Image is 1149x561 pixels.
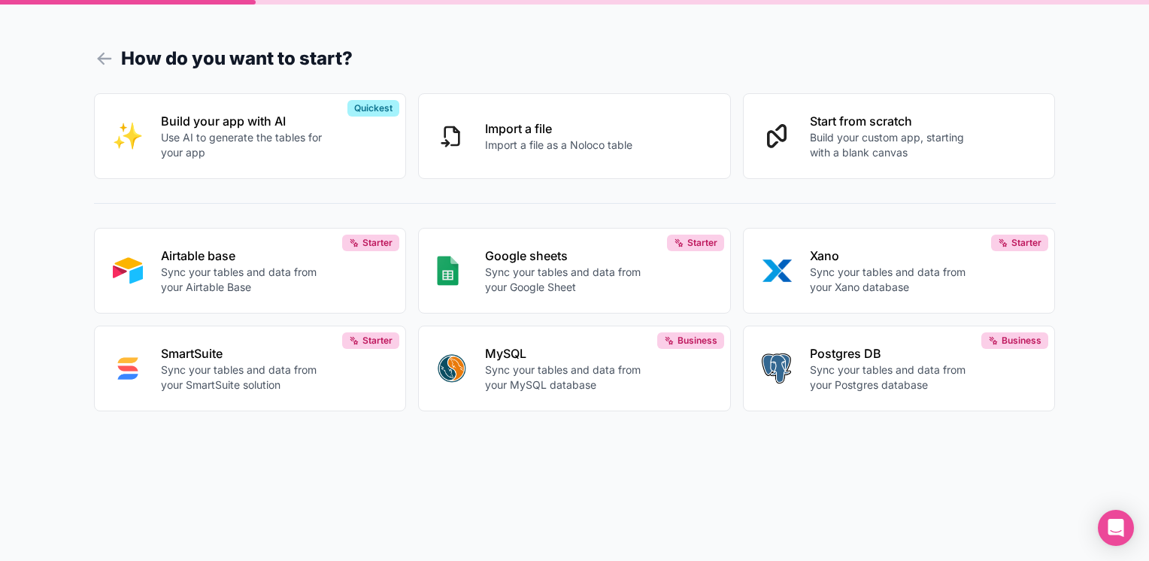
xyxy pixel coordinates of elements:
[161,265,328,295] p: Sync your tables and data from your Airtable Base
[762,353,791,384] img: POSTGRES
[810,130,977,160] p: Build your custom app, starting with a blank canvas
[485,120,632,138] p: Import a file
[437,353,467,384] img: MYSQL
[418,93,731,179] button: Import a fileImport a file as a Noloco table
[418,228,731,314] button: GOOGLE_SHEETSGoogle sheetsSync your tables and data from your Google SheetStarter
[485,138,632,153] p: Import a file as a Noloco table
[161,247,328,265] p: Airtable base
[485,362,652,393] p: Sync your tables and data from your MySQL database
[94,326,407,411] button: SMART_SUITESmartSuiteSync your tables and data from your SmartSuite solutionStarter
[418,326,731,411] button: MYSQLMySQLSync your tables and data from your MySQL databaseBusiness
[94,93,407,179] button: INTERNAL_WITH_AIBuild your app with AIUse AI to generate the tables for your appQuickest
[485,247,652,265] p: Google sheets
[1098,510,1134,546] div: Open Intercom Messenger
[743,326,1056,411] button: POSTGRESPostgres DBSync your tables and data from your Postgres databaseBusiness
[810,247,977,265] p: Xano
[113,256,143,286] img: AIRTABLE
[485,344,652,362] p: MySQL
[810,112,977,130] p: Start from scratch
[161,344,328,362] p: SmartSuite
[687,237,717,249] span: Starter
[743,228,1056,314] button: XANOXanoSync your tables and data from your Xano databaseStarter
[94,45,1056,72] h1: How do you want to start?
[743,93,1056,179] button: Start from scratchBuild your custom app, starting with a blank canvas
[347,100,399,117] div: Quickest
[113,121,143,151] img: INTERNAL_WITH_AI
[362,237,393,249] span: Starter
[678,335,717,347] span: Business
[161,130,328,160] p: Use AI to generate the tables for your app
[161,112,328,130] p: Build your app with AI
[485,265,652,295] p: Sync your tables and data from your Google Sheet
[437,256,459,286] img: GOOGLE_SHEETS
[161,362,328,393] p: Sync your tables and data from your SmartSuite solution
[762,256,792,286] img: XANO
[810,265,977,295] p: Sync your tables and data from your Xano database
[1011,237,1041,249] span: Starter
[1002,335,1041,347] span: Business
[94,228,407,314] button: AIRTABLEAirtable baseSync your tables and data from your Airtable BaseStarter
[810,362,977,393] p: Sync your tables and data from your Postgres database
[810,344,977,362] p: Postgres DB
[113,353,143,384] img: SMART_SUITE
[362,335,393,347] span: Starter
